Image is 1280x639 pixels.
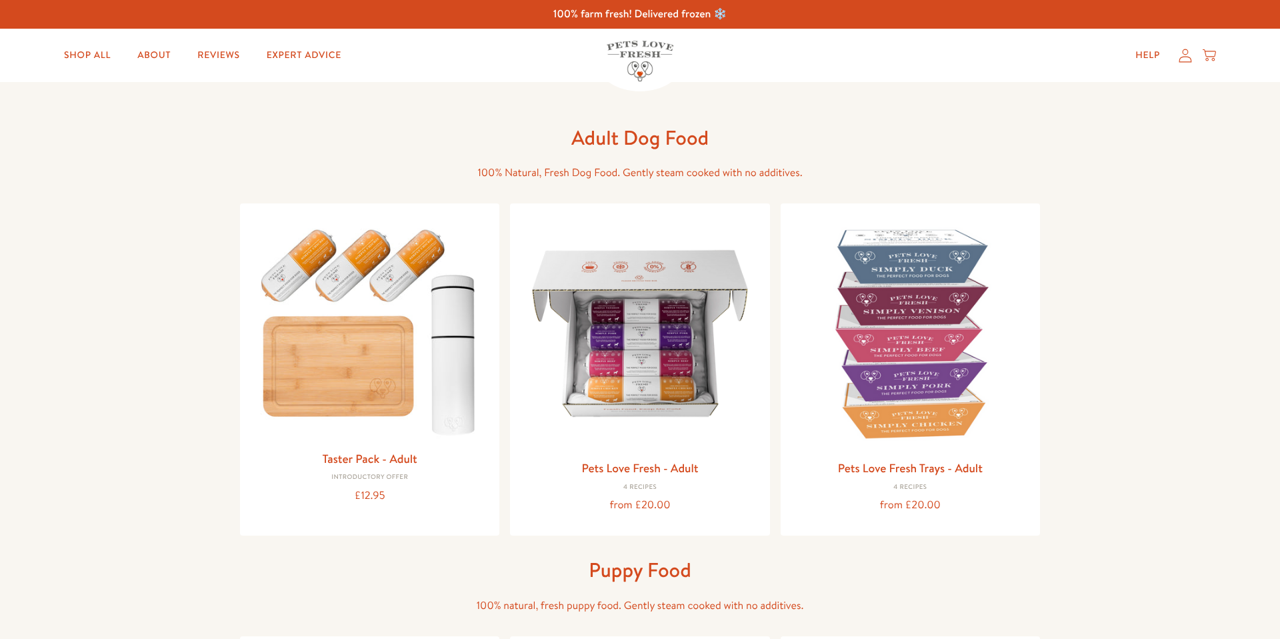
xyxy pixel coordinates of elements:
span: 100% Natural, Fresh Dog Food. Gently steam cooked with no additives. [477,165,802,180]
a: Pets Love Fresh - Adult [581,460,698,476]
h1: Adult Dog Food [427,125,853,151]
img: Pets Love Fresh [607,41,673,81]
a: About [127,42,181,69]
div: 4 Recipes [521,484,759,492]
div: 4 Recipes [791,484,1029,492]
img: Taster Pack - Adult [251,214,489,443]
div: £12.95 [251,487,489,505]
div: from £20.00 [521,496,759,514]
img: Pets Love Fresh - Adult [521,214,759,452]
a: Shop All [53,42,121,69]
a: Taster Pack - Adult [323,450,417,467]
a: Pets Love Fresh Trays - Adult [838,460,983,476]
a: Expert Advice [256,42,352,69]
h1: Puppy Food [427,557,853,583]
span: 100% natural, fresh puppy food. Gently steam cooked with no additives. [477,598,804,613]
a: Reviews [187,42,250,69]
div: from £20.00 [791,496,1029,514]
div: Introductory Offer [251,474,489,482]
a: Help [1125,42,1171,69]
img: Pets Love Fresh Trays - Adult [791,214,1029,452]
